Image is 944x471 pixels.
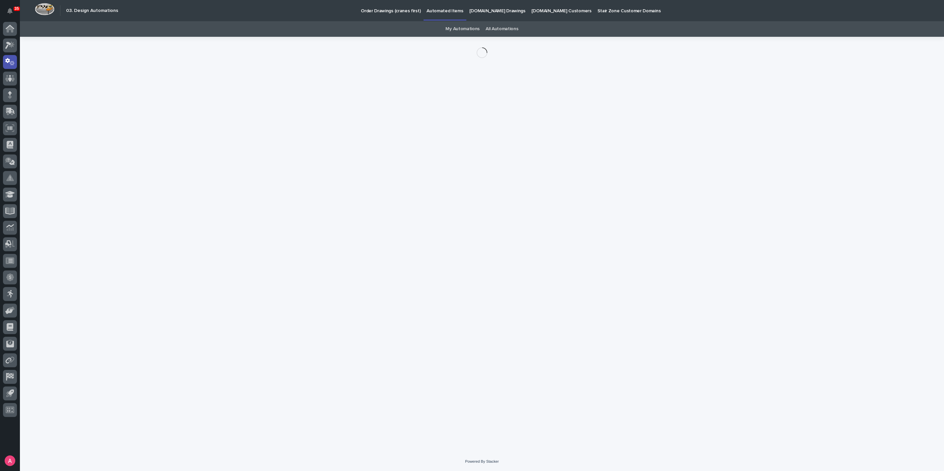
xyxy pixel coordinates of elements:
a: Powered By Stacker [465,459,499,463]
div: Notifications35 [8,8,17,19]
a: My Automations [445,21,480,37]
h2: 03. Design Automations [66,8,118,14]
a: All Automations [486,21,518,37]
img: Workspace Logo [35,3,54,15]
button: Notifications [3,4,17,18]
button: users-avatar [3,454,17,468]
p: 35 [15,6,19,11]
